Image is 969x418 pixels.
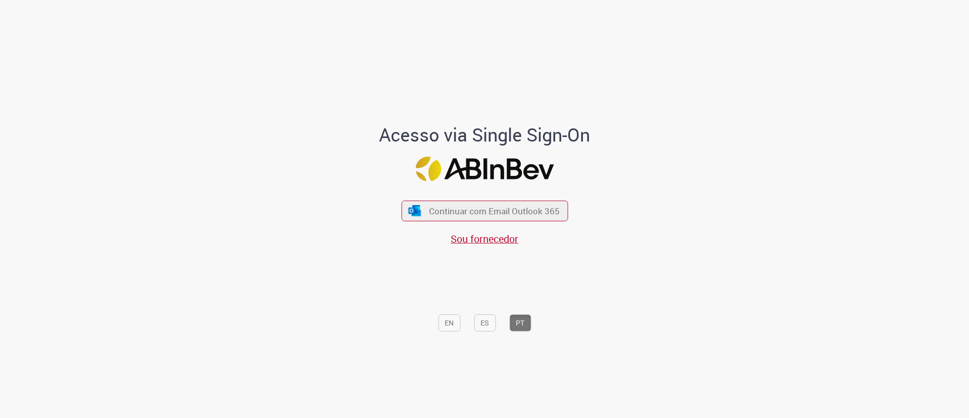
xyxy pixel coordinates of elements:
span: Continuar com Email Outlook 365 [429,205,560,217]
button: ícone Azure/Microsoft 360 Continuar com Email Outlook 365 [401,201,568,221]
h1: Acesso via Single Sign-On [345,125,625,145]
img: ícone Azure/Microsoft 360 [408,205,422,216]
button: ES [474,314,496,332]
button: PT [509,314,531,332]
img: Logo ABInBev [415,157,554,181]
button: EN [438,314,460,332]
a: Sou fornecedor [451,232,518,246]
